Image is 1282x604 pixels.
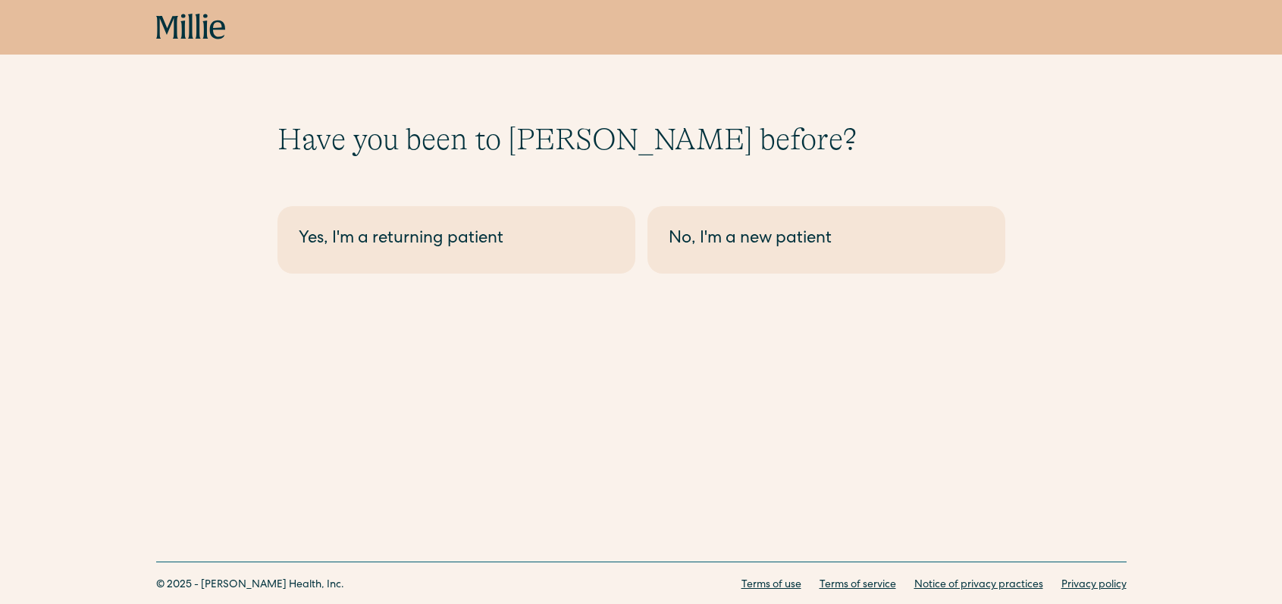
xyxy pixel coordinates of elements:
[820,577,896,593] a: Terms of service
[299,227,614,252] div: Yes, I'm a returning patient
[741,577,801,593] a: Terms of use
[277,121,1005,158] h1: Have you been to [PERSON_NAME] before?
[277,206,635,274] a: Yes, I'm a returning patient
[1061,577,1127,593] a: Privacy policy
[647,206,1005,274] a: No, I'm a new patient
[156,577,344,593] div: © 2025 - [PERSON_NAME] Health, Inc.
[669,227,984,252] div: No, I'm a new patient
[914,577,1043,593] a: Notice of privacy practices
